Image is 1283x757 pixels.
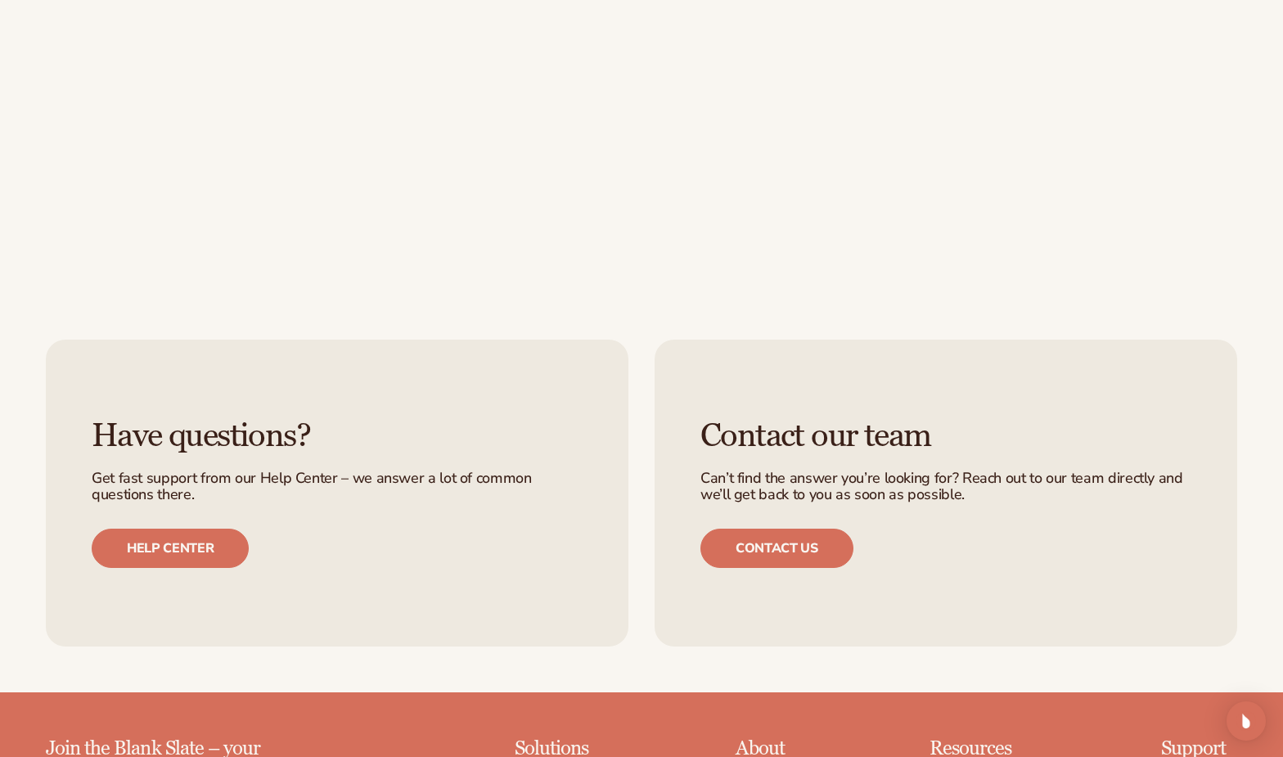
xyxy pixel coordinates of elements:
a: Contact us [700,529,853,568]
div: Open Intercom Messenger [1227,701,1266,741]
p: Get fast support from our Help Center – we answer a lot of common questions there. [92,471,583,503]
p: Can’t find the answer you’re looking for? Reach out to our team directly and we’ll get back to yo... [700,471,1191,503]
h3: Have questions? [92,418,583,454]
a: Help center [92,529,249,568]
h3: Contact our team [700,418,1191,454]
